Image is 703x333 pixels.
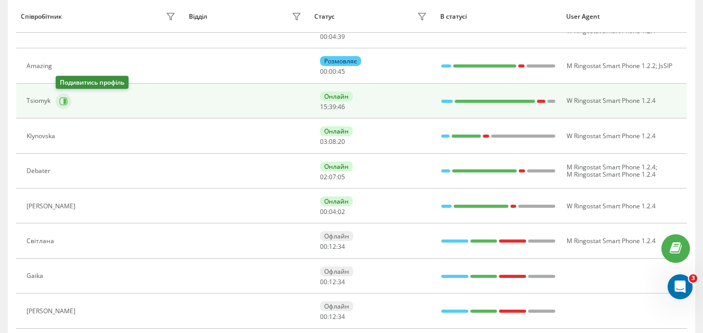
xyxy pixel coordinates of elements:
span: 34 [338,242,345,251]
div: : : [320,208,345,216]
span: 34 [338,277,345,286]
div: Подивитись профіль [56,76,129,89]
div: User Agent [566,13,682,20]
div: [PERSON_NAME] [27,203,78,210]
span: W Ringostat Smart Phone 1.2.4 [567,96,656,105]
span: 39 [338,32,345,41]
div: Klynovska [27,132,58,140]
span: 00 [320,242,327,251]
span: 12 [329,312,336,321]
div: Співробітник [21,13,62,20]
div: : : [320,68,345,75]
span: 00 [320,207,327,216]
span: M Ringostat Smart Phone 1.2.2 [567,61,656,70]
div: Офлайн [320,231,353,241]
div: Статус [314,13,335,20]
span: 39 [329,102,336,111]
div: : : [320,278,345,286]
span: 05 [338,172,345,181]
div: Онлайн [320,162,353,171]
span: 20 [338,137,345,146]
span: 00 [320,312,327,321]
span: 15 [320,102,327,111]
div: Офлайн [320,267,353,276]
span: 02 [338,207,345,216]
span: 46 [338,102,345,111]
span: 00 [320,67,327,76]
span: 03 [320,137,327,146]
div: Офлайн [320,301,353,311]
span: 3 [689,274,697,283]
span: 04 [329,207,336,216]
span: W Ringostat Smart Phone 1.2.4 [567,131,656,140]
div: Онлайн [320,196,353,206]
span: 45 [338,67,345,76]
span: M Ringostat Smart Phone 1.2.4 [567,163,656,171]
span: M Ringostat Smart Phone 1.2.4 [567,170,656,179]
span: 08 [329,137,336,146]
span: W Ringostat Smart Phone 1.2.4 [567,202,656,210]
div: Tsiomyk [27,97,53,104]
span: JsSIP [659,61,672,70]
div: : : [320,138,345,145]
div: : : [320,313,345,321]
span: 12 [329,242,336,251]
span: 02 [320,172,327,181]
span: 34 [338,312,345,321]
div: Debater [27,167,53,175]
span: M Ringostat Smart Phone 1.2.4 [567,236,656,245]
span: 12 [329,277,336,286]
div: Онлайн [320,91,353,101]
span: 00 [320,32,327,41]
div: Відділ [189,13,207,20]
div: : : [320,243,345,250]
div: : : [320,103,345,111]
span: 00 [320,277,327,286]
div: [PERSON_NAME] [27,308,78,315]
div: Онлайн [320,126,353,136]
div: Світлана [27,237,57,245]
div: Amazing [27,62,55,70]
span: 04 [329,32,336,41]
span: 00 [329,67,336,76]
div: В статусі [440,13,556,20]
div: : : [320,174,345,181]
iframe: Intercom live chat [668,274,693,299]
div: : : [320,33,345,41]
div: Розмовляє [320,56,361,66]
span: 07 [329,172,336,181]
div: Mamba [27,27,52,34]
div: Gaika [27,272,46,279]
